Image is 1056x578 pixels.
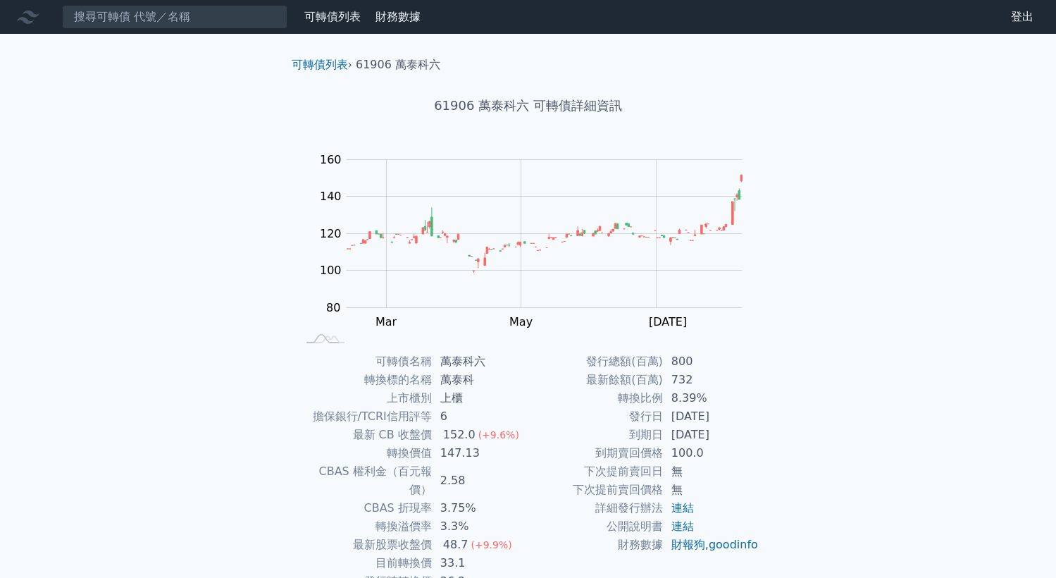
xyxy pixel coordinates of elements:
a: 可轉債列表 [292,58,348,71]
td: 萬泰科 [432,371,528,389]
td: 100.0 [663,444,759,462]
td: 財務數據 [528,536,663,554]
td: 無 [663,481,759,499]
a: 連結 [671,501,694,515]
td: CBAS 權利金（百元報價） [297,462,432,499]
td: 轉換比例 [528,389,663,407]
td: [DATE] [663,426,759,444]
td: 8.39% [663,389,759,407]
div: 聊天小工具 [986,510,1056,578]
td: 上櫃 [432,389,528,407]
td: 到期賣回價格 [528,444,663,462]
input: 搜尋可轉債 代號／名稱 [62,5,287,29]
td: 3.3% [432,517,528,536]
td: 轉換價值 [297,444,432,462]
tspan: May [509,315,533,328]
td: , [663,536,759,554]
tspan: 160 [320,153,342,166]
td: 公開說明書 [528,517,663,536]
td: CBAS 折現率 [297,499,432,517]
td: 無 [663,462,759,481]
li: › [292,56,352,73]
a: goodinfo [709,538,758,551]
td: 發行日 [528,407,663,426]
a: 登出 [1000,6,1045,28]
div: 152.0 [440,426,478,444]
td: 2.58 [432,462,528,499]
td: 到期日 [528,426,663,444]
a: 財報狗 [671,538,705,551]
td: 萬泰科六 [432,352,528,371]
td: 33.1 [432,554,528,572]
li: 61906 萬泰科六 [356,56,440,73]
td: 下次提前賣回日 [528,462,663,481]
td: 6 [432,407,528,426]
a: 財務數據 [375,10,421,23]
tspan: 100 [320,264,342,277]
g: Series [347,175,742,273]
tspan: 140 [320,190,342,203]
td: 發行總額(百萬) [528,352,663,371]
td: 下次提前賣回價格 [528,481,663,499]
td: 轉換標的名稱 [297,371,432,389]
tspan: [DATE] [649,315,687,328]
div: 48.7 [440,536,471,554]
td: 擔保銀行/TCRI信用評等 [297,407,432,426]
td: 最新餘額(百萬) [528,371,663,389]
tspan: Mar [375,315,397,328]
td: 目前轉換價 [297,554,432,572]
td: 3.75% [432,499,528,517]
a: 可轉債列表 [304,10,361,23]
a: 連結 [671,519,694,533]
td: 上市櫃別 [297,389,432,407]
td: 轉換溢價率 [297,517,432,536]
td: 最新股票收盤價 [297,536,432,554]
td: 可轉債名稱 [297,352,432,371]
iframe: Chat Widget [986,510,1056,578]
td: 最新 CB 收盤價 [297,426,432,444]
tspan: 80 [326,301,340,314]
h1: 61906 萬泰科六 可轉債詳細資訊 [280,96,776,116]
td: 732 [663,371,759,389]
td: [DATE] [663,407,759,426]
td: 800 [663,352,759,371]
span: (+9.6%) [478,429,519,441]
tspan: 120 [320,227,342,240]
td: 147.13 [432,444,528,462]
td: 詳細發行辦法 [528,499,663,517]
span: (+9.9%) [471,539,511,551]
g: Chart [313,153,764,357]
